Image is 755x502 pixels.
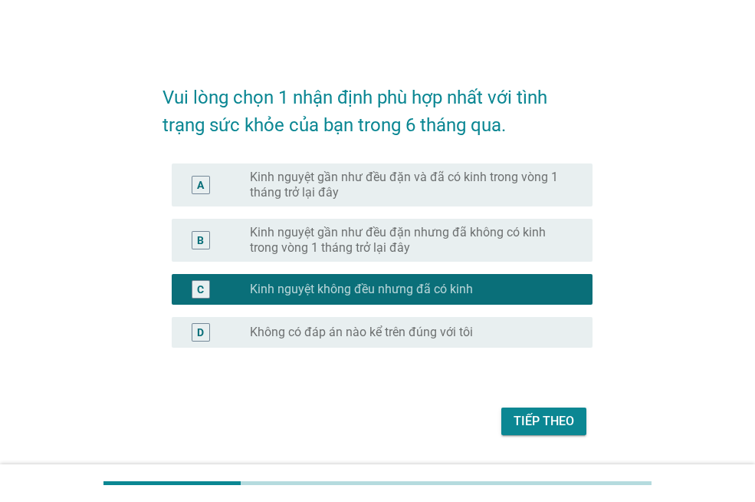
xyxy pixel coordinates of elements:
div: B [197,232,204,248]
div: C [197,281,204,297]
h2: Vui lòng chọn 1 nhận định phù hợp nhất với tình trạng sức khỏe của bạn trong 6 tháng qua. [162,68,593,139]
label: Kinh nguyệt không đều nhưng đã có kinh [250,282,473,297]
div: A [197,177,204,193]
label: Kinh nguyệt gần như đều đặn và đã có kinh trong vòng 1 tháng trở lại đây [250,170,568,200]
label: Kinh nguyệt gần như đều đặn nhưng đã không có kinh trong vòng 1 tháng trở lại đây [250,225,568,256]
label: Không có đáp án nào kể trên đúng với tôi [250,325,473,340]
div: D [197,324,204,340]
div: Tiếp theo [514,412,574,431]
button: Tiếp theo [501,408,586,435]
